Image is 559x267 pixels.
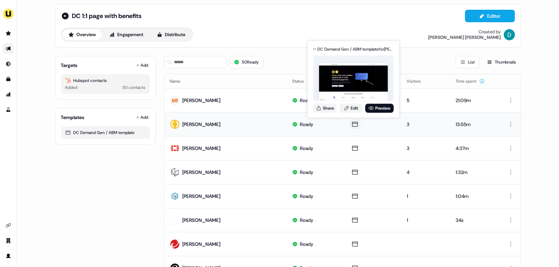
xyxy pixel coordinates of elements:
[65,84,78,91] div: Added
[300,97,313,104] div: Ready
[456,121,492,128] div: 13:55m
[456,145,492,152] div: 4:37m
[407,193,444,200] div: 1
[340,103,363,112] a: Edit
[456,193,492,200] div: 1:04m
[300,121,313,128] div: Ready
[183,193,221,200] div: [PERSON_NAME]
[3,74,14,85] a: Go to templates
[103,29,150,40] button: Engagement
[292,75,312,87] button: Status
[465,13,515,20] a: Editor
[3,220,14,231] a: Go to integrations
[3,89,14,100] a: Go to attribution
[300,241,313,248] div: Ready
[456,169,492,176] div: 1:32m
[479,29,501,35] div: Created by
[365,103,394,112] a: Preview
[300,193,313,200] div: Ready
[3,58,14,69] a: Go to Inbound
[183,241,221,248] div: [PERSON_NAME]
[183,169,221,176] div: [PERSON_NAME]
[65,77,146,84] div: Hubspot contacts
[407,75,429,87] button: Visitors
[3,104,14,115] a: Go to experiments
[319,63,388,101] img: asset preview
[407,97,444,104] div: 5
[313,103,337,112] button: Share
[465,10,515,22] button: Editor
[61,114,85,121] div: Templates
[456,97,492,104] div: 21:09m
[429,35,501,40] div: [PERSON_NAME] [PERSON_NAME]
[456,75,485,87] button: Time spent
[123,84,146,91] div: 50 contacts
[3,28,14,39] a: Go to prospects
[407,145,444,152] div: 3
[170,75,189,87] button: Name
[456,56,480,68] button: List
[229,56,264,68] button: 50Ready
[300,217,313,224] div: Ready
[317,46,393,53] div: DC Demand Gen / ABM template for [PERSON_NAME] (overridden)
[456,217,492,224] div: 34s
[183,97,221,104] div: [PERSON_NAME]
[300,169,313,176] div: Ready
[3,235,14,246] a: Go to team
[151,29,192,40] button: Distribute
[135,112,150,122] button: Add
[62,29,102,40] button: Overview
[183,145,221,152] div: [PERSON_NAME]
[61,62,78,69] div: Targets
[183,121,221,128] div: [PERSON_NAME]
[135,60,150,70] button: Add
[407,121,444,128] div: 3
[3,43,14,54] a: Go to outbound experience
[72,12,142,20] span: DC 1:1 page with benefits
[407,169,444,176] div: 4
[3,250,14,261] a: Go to profile
[504,29,515,40] img: David
[300,145,313,152] div: Ready
[65,129,146,136] div: DC Demand Gen / ABM template
[183,217,221,224] div: [PERSON_NAME]
[407,217,444,224] div: 1
[482,56,521,68] button: Thumbnails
